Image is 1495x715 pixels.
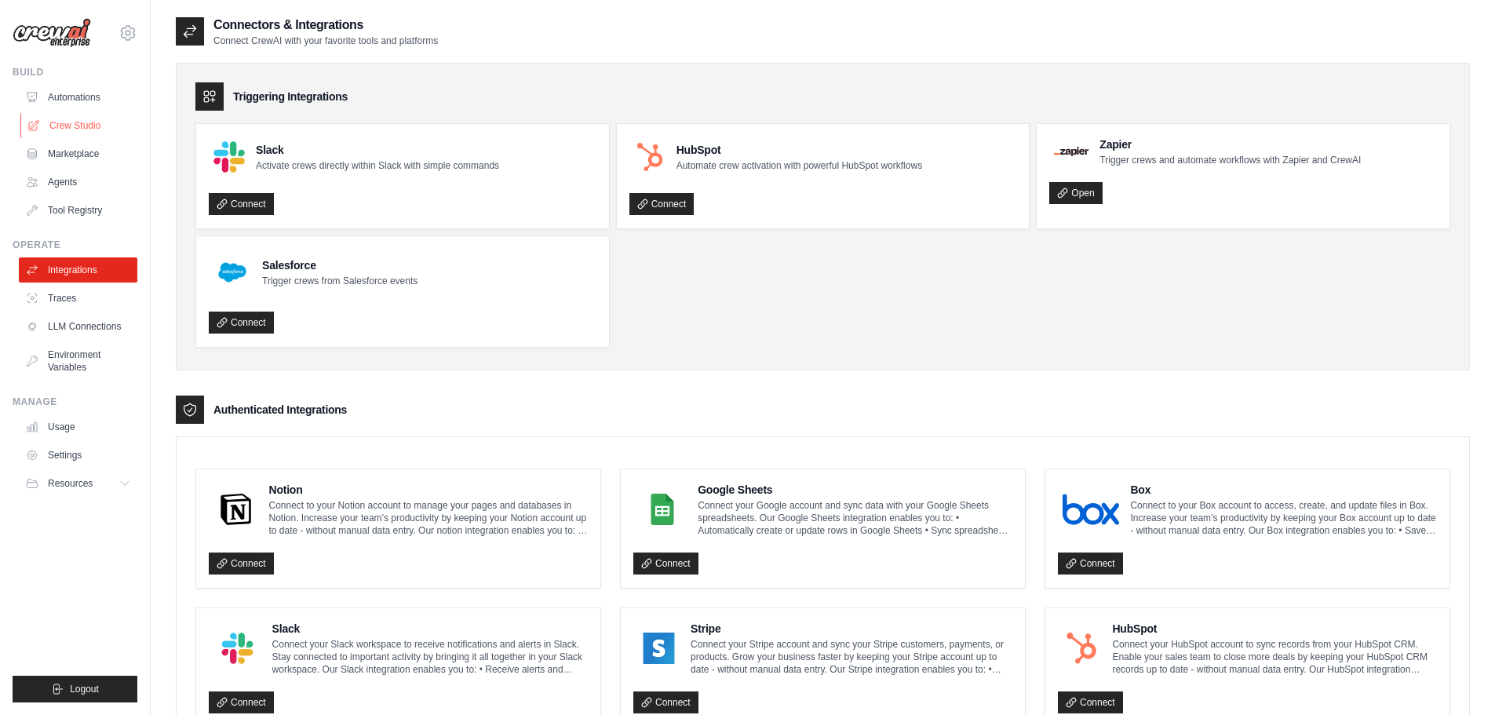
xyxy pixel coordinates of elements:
img: HubSpot Logo [634,141,665,173]
img: HubSpot Logo [1063,633,1101,664]
a: Connect [633,553,698,575]
h4: Zapier [1099,137,1361,152]
img: Box Logo [1063,494,1119,525]
a: Connect [1058,691,1123,713]
img: Slack Logo [213,633,261,664]
a: Crew Studio [20,113,139,138]
img: Logo [13,18,91,48]
p: Connect your HubSpot account to sync records from your HubSpot CRM. Enable your sales team to clo... [1112,638,1437,676]
a: Automations [19,85,137,110]
img: Stripe Logo [638,633,680,664]
img: Salesforce Logo [213,254,251,291]
p: Connect your Stripe account and sync your Stripe customers, payments, or products. Grow your busi... [691,638,1012,676]
a: Open [1049,182,1102,204]
a: Integrations [19,257,137,283]
img: Zapier Logo [1054,147,1088,156]
p: Connect your Slack workspace to receive notifications and alerts in Slack. Stay connected to impo... [272,638,588,676]
button: Logout [13,676,137,702]
h4: Slack [256,142,499,158]
h2: Connectors & Integrations [213,16,438,35]
h4: Salesforce [262,257,418,273]
a: Connect [209,193,274,215]
a: Traces [19,286,137,311]
div: Build [13,66,137,78]
a: Agents [19,170,137,195]
button: Resources [19,471,137,496]
h4: HubSpot [1112,621,1437,637]
h4: Google Sheets [698,482,1012,498]
a: LLM Connections [19,314,137,339]
a: Settings [19,443,137,468]
h3: Triggering Integrations [233,89,348,104]
p: Trigger crews and automate workflows with Zapier and CrewAI [1099,154,1361,166]
img: Slack Logo [213,141,245,173]
a: Connect [209,553,274,575]
h4: Slack [272,621,588,637]
p: Connect to your Notion account to manage your pages and databases in Notion. Increase your team’s... [269,499,589,537]
a: Marketplace [19,141,137,166]
a: Tool Registry [19,198,137,223]
a: Connect [209,312,274,334]
img: Notion Logo [213,494,258,525]
a: Connect [1058,553,1123,575]
img: Google Sheets Logo [638,494,687,525]
h4: HubSpot [676,142,922,158]
a: Connect [633,691,698,713]
a: Environment Variables [19,342,137,380]
p: Connect CrewAI with your favorite tools and platforms [213,35,438,47]
div: Manage [13,396,137,408]
a: Connect [209,691,274,713]
h4: Notion [269,482,589,498]
h4: Stripe [691,621,1012,637]
h3: Authenticated Integrations [213,402,347,418]
span: Resources [48,477,93,490]
a: Usage [19,414,137,440]
p: Activate crews directly within Slack with simple commands [256,159,499,172]
p: Connect your Google account and sync data with your Google Sheets spreadsheets. Our Google Sheets... [698,499,1012,537]
a: Connect [629,193,695,215]
div: Operate [13,239,137,251]
p: Trigger crews from Salesforce events [262,275,418,287]
h4: Box [1130,482,1437,498]
span: Logout [70,683,99,695]
p: Automate crew activation with powerful HubSpot workflows [676,159,922,172]
p: Connect to your Box account to access, create, and update files in Box. Increase your team’s prod... [1130,499,1437,537]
